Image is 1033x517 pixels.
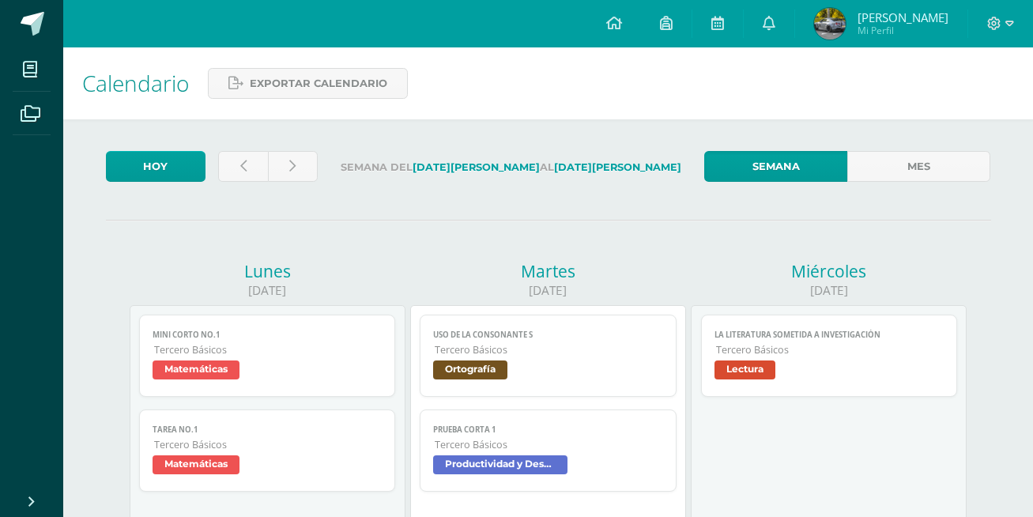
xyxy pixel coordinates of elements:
strong: [DATE][PERSON_NAME] [413,161,540,173]
span: Tercero Básicos [154,438,383,451]
span: Tercero Básicos [435,438,663,451]
span: Productividad y Desarrollo [433,455,567,474]
span: Tercero Básicos [154,343,383,357]
span: Ortografía [433,360,507,379]
span: PRUEBA CORTA 1 [433,425,663,435]
span: La literatura sometida a investigación [714,330,944,340]
a: Uso de la consonante STercero BásicosOrtografía [420,315,677,397]
a: PRUEBA CORTA 1Tercero BásicosProductividad y Desarrollo [420,409,677,492]
span: Tercero Básicos [716,343,944,357]
span: Mini Corto No.1 [153,330,383,340]
a: Hoy [106,151,205,182]
a: Mini Corto No.1Tercero BásicosMatemáticas [139,315,396,397]
span: Matemáticas [153,360,239,379]
span: Uso de la consonante S [433,330,663,340]
div: [DATE] [691,282,967,299]
span: Mi Perfil [858,24,948,37]
a: Tarea No.1Tercero BásicosMatemáticas [139,409,396,492]
span: [PERSON_NAME] [858,9,948,25]
div: [DATE] [130,282,405,299]
a: Semana [704,151,847,182]
span: Exportar calendario [250,69,387,98]
label: Semana del al [330,151,692,183]
div: Miércoles [691,260,967,282]
span: Calendario [82,68,189,98]
span: Tercero Básicos [435,343,663,357]
div: Lunes [130,260,405,282]
span: Matemáticas [153,455,239,474]
a: Exportar calendario [208,68,408,99]
img: fc84353caadfea4914385f38b906a64f.png [814,8,846,40]
strong: [DATE][PERSON_NAME] [554,161,681,173]
div: Martes [410,260,686,282]
div: [DATE] [410,282,686,299]
span: Tarea No.1 [153,425,383,435]
a: La literatura sometida a investigaciónTercero BásicosLectura [701,315,958,397]
a: Mes [847,151,990,182]
span: Lectura [714,360,775,379]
